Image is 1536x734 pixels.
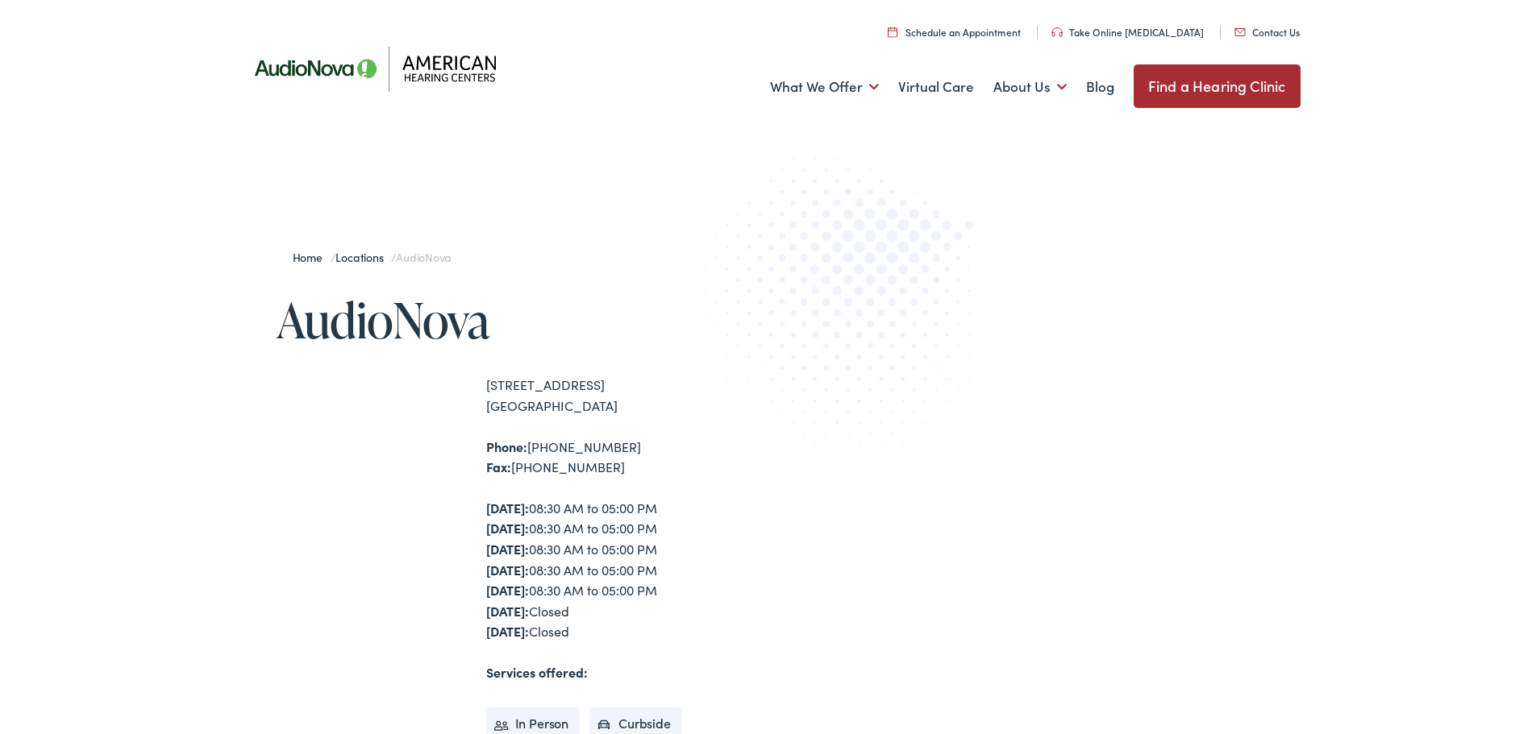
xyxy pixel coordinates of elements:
a: Contact Us [1234,25,1300,39]
img: utility icon [1051,27,1063,37]
div: [STREET_ADDRESS] [GEOGRAPHIC_DATA] [486,375,768,416]
span: AudioNova [396,249,451,265]
a: What We Offer [770,57,879,117]
strong: [DATE]: [486,602,529,620]
h1: AudioNova [277,293,768,346]
a: Virtual Care [898,57,974,117]
a: About Us [993,57,1067,117]
a: Locations [335,249,391,265]
strong: Phone: [486,437,527,455]
a: Find a Hearing Clinic [1134,64,1301,108]
strong: Fax: [486,458,511,475]
strong: [DATE]: [486,519,529,537]
strong: [DATE]: [486,561,529,578]
strong: [DATE]: [486,581,529,599]
a: Blog [1086,57,1114,117]
a: Home [293,249,331,265]
a: Take Online [MEDICAL_DATA] [1051,25,1204,39]
span: / / [293,249,452,265]
a: Schedule an Appointment [888,25,1021,39]
img: utility icon [888,27,897,37]
strong: [DATE]: [486,540,529,558]
strong: [DATE]: [486,499,529,516]
div: [PHONE_NUMBER] [PHONE_NUMBER] [486,437,768,478]
img: utility icon [1234,28,1246,36]
div: 08:30 AM to 05:00 PM 08:30 AM to 05:00 PM 08:30 AM to 05:00 PM 08:30 AM to 05:00 PM 08:30 AM to 0... [486,498,768,642]
strong: [DATE]: [486,622,529,640]
strong: Services offered: [486,663,588,681]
